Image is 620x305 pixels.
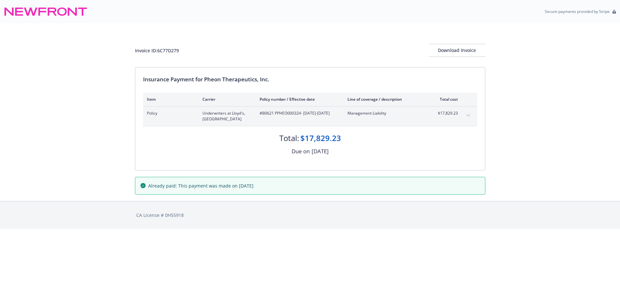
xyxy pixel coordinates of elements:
span: Underwriters at Lloyd's, [GEOGRAPHIC_DATA] [202,110,249,122]
div: [DATE] [312,147,329,156]
div: Invoice ID: 6C77D279 [135,47,179,54]
div: CA License # 0H55918 [136,212,484,219]
button: Download Invoice [429,44,485,57]
span: Management Liability [347,110,423,116]
p: Secure payments provided by Stripe [545,9,610,14]
div: Total: [279,133,299,144]
div: PolicyUnderwriters at Lloyd's, [GEOGRAPHIC_DATA]#B0621 PPHEO000324- [DATE]-[DATE]Management Liabi... [143,107,477,126]
div: Insurance Payment for Pheon Therapeutics, Inc. [143,75,477,84]
div: Item [147,97,192,102]
div: $17,829.23 [300,133,341,144]
span: Policy [147,110,192,116]
button: expand content [463,110,473,121]
div: Total cost [434,97,458,102]
span: $17,829.23 [434,110,458,116]
div: Due on [292,147,310,156]
div: Policy number / Effective date [260,97,337,102]
div: Carrier [202,97,249,102]
span: Already paid: This payment was made on [DATE] [148,182,253,189]
div: Line of coverage / description [347,97,423,102]
div: Download Invoice [429,44,485,56]
span: #B0621 PPHEO000324 - [DATE]-[DATE] [260,110,337,116]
